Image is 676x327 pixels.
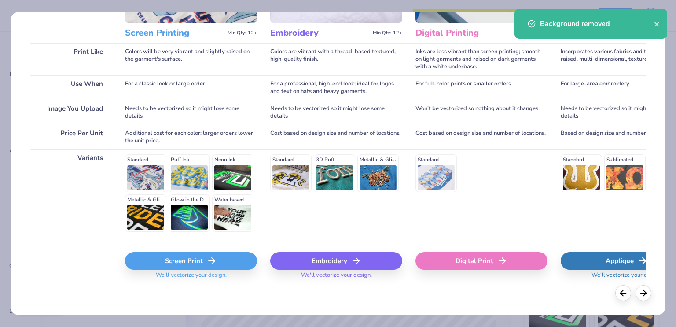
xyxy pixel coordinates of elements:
[415,75,547,100] div: For full-color prints or smaller orders.
[30,43,112,75] div: Print Like
[125,43,257,75] div: Colors will be very vibrant and slightly raised on the garment's surface.
[125,75,257,100] div: For a classic look or large order.
[270,27,369,39] h3: Embroidery
[415,125,547,149] div: Cost based on design size and number of locations.
[270,252,402,270] div: Embroidery
[30,149,112,237] div: Variants
[588,271,666,284] span: We'll vectorize your design.
[125,252,257,270] div: Screen Print
[270,100,402,125] div: Needs to be vectorized so it might lose some details
[125,100,257,125] div: Needs to be vectorized so it might lose some details
[270,75,402,100] div: For a professional, high-end look; ideal for logos and text on hats and heavy garments.
[270,125,402,149] div: Cost based on design size and number of locations.
[415,43,547,75] div: Inks are less vibrant than screen printing; smooth on light garments and raised on dark garments ...
[30,100,112,125] div: Image You Upload
[298,271,375,284] span: We'll vectorize your design.
[125,27,224,39] h3: Screen Printing
[228,30,257,36] span: Min Qty: 12+
[540,19,654,29] div: Background removed
[415,100,547,125] div: Won't be vectorized so nothing about it changes
[654,19,660,29] button: close
[415,252,547,270] div: Digital Print
[125,125,257,149] div: Additional cost for each color; larger orders lower the unit price.
[270,43,402,75] div: Colors are vibrant with a thread-based textured, high-quality finish.
[415,27,514,39] h3: Digital Printing
[30,125,112,149] div: Price Per Unit
[373,30,402,36] span: Min Qty: 12+
[152,271,230,284] span: We'll vectorize your design.
[30,75,112,100] div: Use When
